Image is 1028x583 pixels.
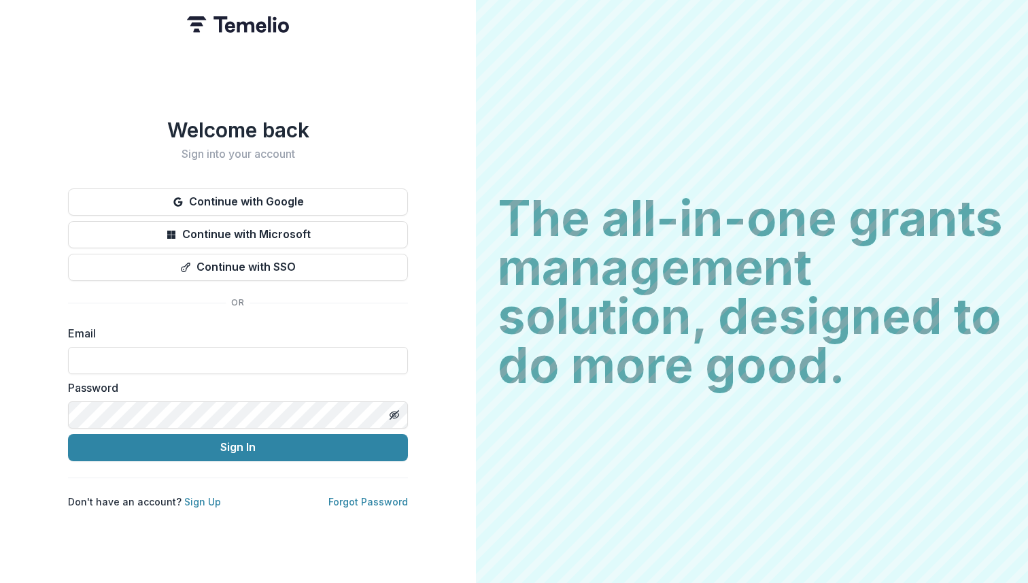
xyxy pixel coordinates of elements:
h2: Sign into your account [68,148,408,161]
button: Toggle password visibility [383,404,405,426]
a: Forgot Password [328,496,408,507]
p: Don't have an account? [68,495,221,509]
img: Temelio [187,16,289,33]
label: Email [68,325,400,342]
button: Continue with Microsoft [68,221,408,248]
button: Continue with SSO [68,254,408,281]
button: Sign In [68,434,408,461]
button: Continue with Google [68,188,408,216]
h1: Welcome back [68,118,408,142]
label: Password [68,380,400,396]
a: Sign Up [184,496,221,507]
